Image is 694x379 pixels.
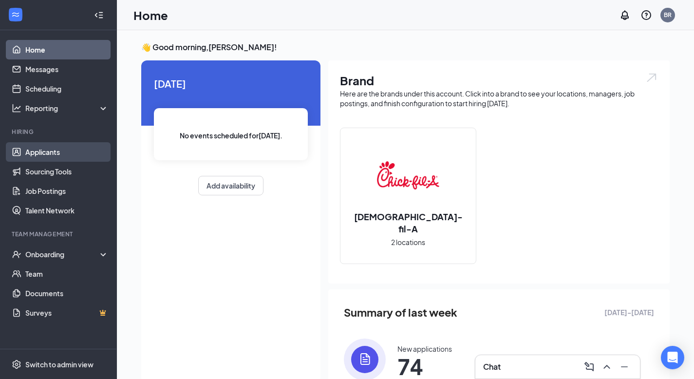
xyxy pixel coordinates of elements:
a: Home [25,40,109,59]
span: 2 locations [391,237,425,247]
a: Talent Network [25,201,109,220]
svg: ChevronUp [601,361,613,373]
div: Reporting [25,103,109,113]
div: Team Management [12,230,107,238]
div: Switch to admin view [25,360,94,369]
span: [DATE] [154,76,308,91]
img: open.6027fd2a22e1237b5b06.svg [645,72,658,83]
h3: 👋 Good morning, [PERSON_NAME] ! [141,42,670,53]
span: Summary of last week [344,304,457,321]
div: New applications [397,344,452,354]
div: Hiring [12,128,107,136]
span: 74 [397,358,452,375]
h2: [DEMOGRAPHIC_DATA]-fil-A [340,210,476,235]
img: Chick-fil-A [377,144,439,207]
button: ChevronUp [599,359,615,375]
div: Open Intercom Messenger [661,346,684,369]
a: SurveysCrown [25,303,109,322]
svg: Minimize [619,361,630,373]
span: [DATE] - [DATE] [604,307,654,318]
svg: QuestionInfo [640,9,652,21]
svg: Notifications [619,9,631,21]
svg: Settings [12,360,21,369]
button: Add availability [198,176,263,195]
a: Applicants [25,142,109,162]
a: Messages [25,59,109,79]
svg: Analysis [12,103,21,113]
svg: Collapse [94,10,104,20]
a: Scheduling [25,79,109,98]
span: No events scheduled for [DATE] . [180,130,282,141]
a: Team [25,264,109,284]
div: Onboarding [25,249,100,259]
svg: WorkstreamLogo [11,10,20,19]
svg: ComposeMessage [583,361,595,373]
svg: UserCheck [12,249,21,259]
a: Documents [25,284,109,303]
div: Here are the brands under this account. Click into a brand to see your locations, managers, job p... [340,89,658,108]
h1: Brand [340,72,658,89]
a: Job Postings [25,181,109,201]
button: Minimize [617,359,632,375]
h1: Home [133,7,168,23]
a: Sourcing Tools [25,162,109,181]
div: BR [664,11,672,19]
button: ComposeMessage [581,359,597,375]
h3: Chat [483,361,501,372]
